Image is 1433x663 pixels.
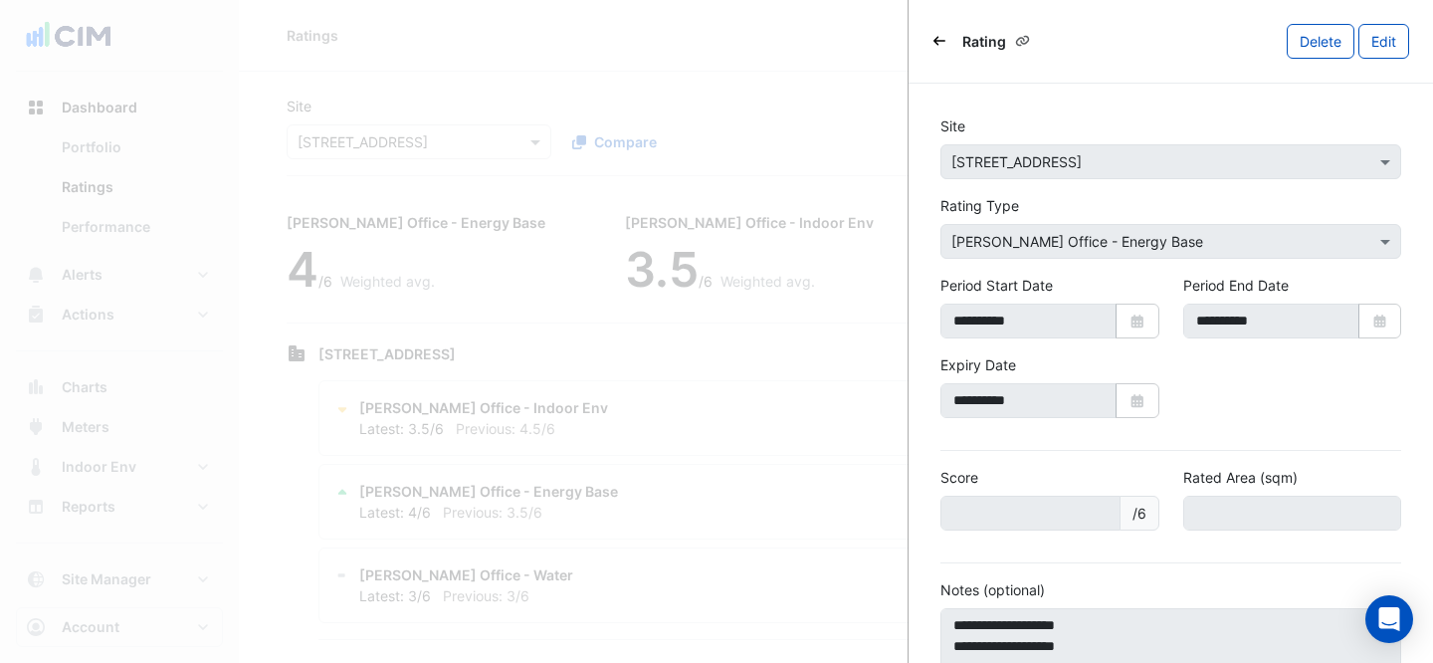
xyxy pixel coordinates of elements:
button: Delete [1287,24,1354,59]
span: Rating [962,31,1006,52]
button: Edit [1358,24,1409,59]
label: Rated Area (sqm) [1183,467,1298,488]
label: Site [940,115,965,136]
label: Expiry Date [940,354,1016,375]
button: Back [932,31,946,51]
span: /6 [1120,496,1159,531]
div: Open Intercom Messenger [1365,595,1413,643]
label: Period Start Date [940,275,1053,296]
label: Rating Type [940,195,1019,216]
label: Period End Date [1183,275,1289,296]
label: Notes (optional) [940,579,1045,600]
label: Score [940,467,978,488]
span: Copy link to clipboard [1015,33,1030,48]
